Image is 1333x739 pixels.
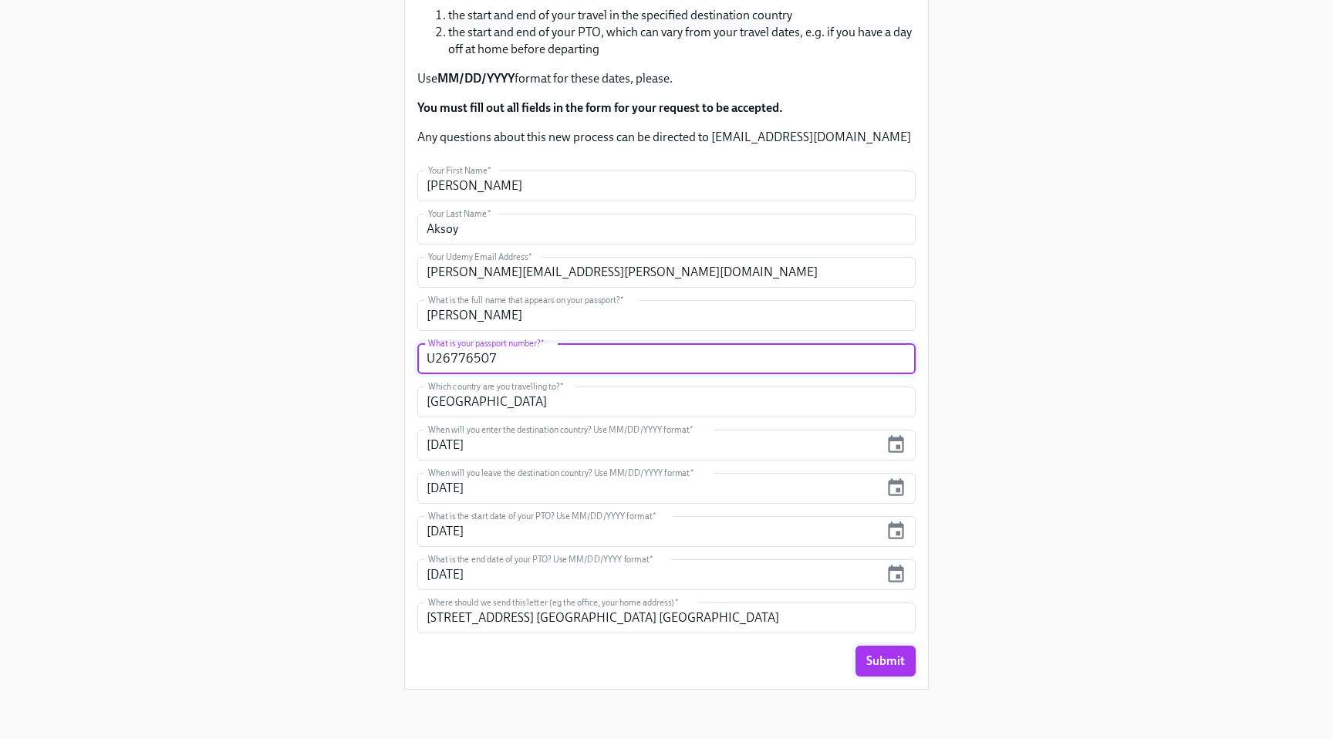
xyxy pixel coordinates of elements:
[417,100,783,115] strong: You must fill out all fields in the form for your request to be accepted.
[448,24,916,58] li: the start and end of your PTO, which can vary from your travel dates, e.g. if you have a day off ...
[855,646,916,677] button: Submit
[417,559,879,590] input: MM/DD/YYYY
[417,129,916,146] p: Any questions about this new process can be directed to [EMAIL_ADDRESS][DOMAIN_NAME]
[417,473,879,504] input: MM/DD/YYYY
[417,70,916,87] p: Use format for these dates, please.
[417,516,879,547] input: MM/DD/YYYY
[437,71,515,86] strong: MM/DD/YYYY
[448,7,916,24] li: the start and end of your travel in the specified destination country
[417,430,879,461] input: MM/DD/YYYY
[866,653,905,669] span: Submit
